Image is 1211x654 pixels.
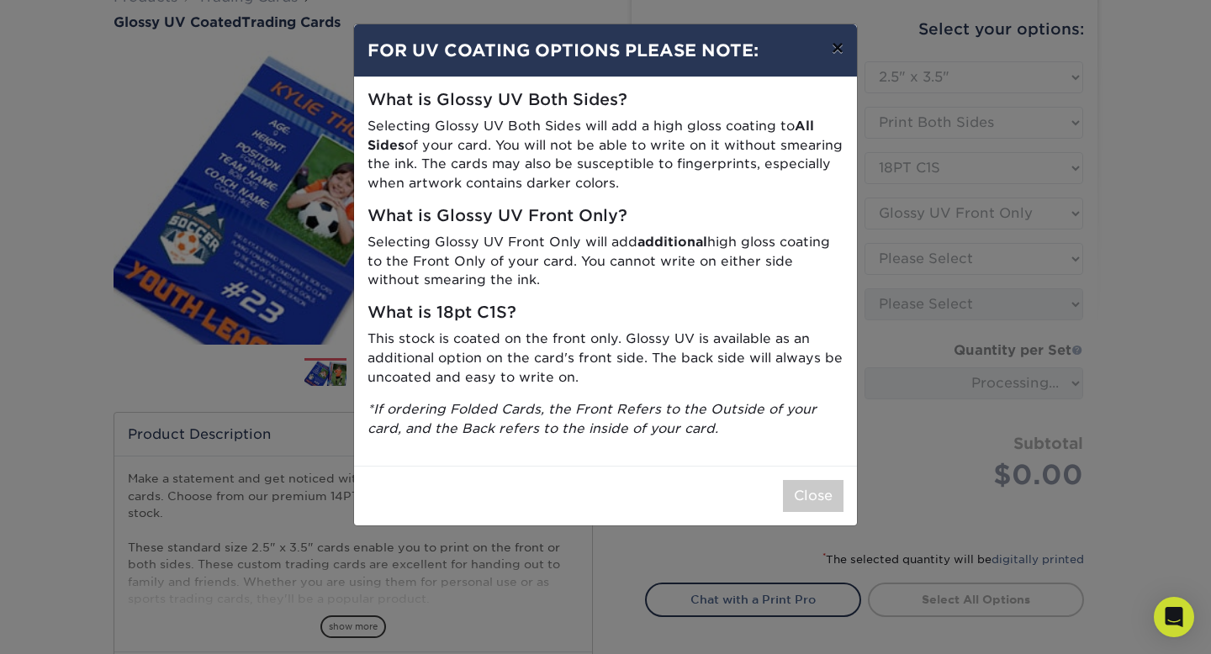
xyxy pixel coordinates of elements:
strong: All Sides [368,118,814,153]
button: Close [783,480,843,512]
strong: additional [637,234,707,250]
div: Open Intercom Messenger [1154,597,1194,637]
p: Selecting Glossy UV Both Sides will add a high gloss coating to of your card. You will not be abl... [368,117,843,193]
button: × [818,24,857,71]
p: This stock is coated on the front only. Glossy UV is available as an additional option on the car... [368,330,843,387]
p: Selecting Glossy UV Front Only will add high gloss coating to the Front Only of your card. You ca... [368,233,843,290]
h4: FOR UV COATING OPTIONS PLEASE NOTE: [368,38,843,63]
h5: What is Glossy UV Both Sides? [368,91,843,110]
h5: What is Glossy UV Front Only? [368,207,843,226]
i: *If ordering Folded Cards, the Front Refers to the Outside of your card, and the Back refers to t... [368,401,817,436]
h5: What is 18pt C1S? [368,303,843,323]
